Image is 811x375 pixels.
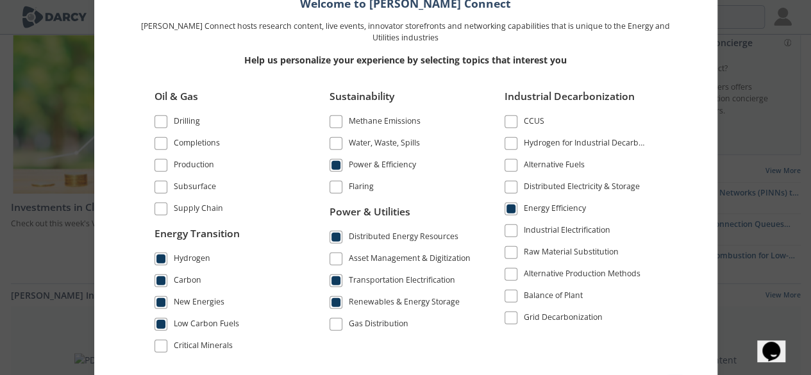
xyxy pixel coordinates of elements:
div: Sustainability [330,88,473,113]
div: Hydrogen for Industrial Decarbonization [524,137,648,152]
div: Oil & Gas [155,88,298,113]
div: Distributed Energy Resources [349,231,458,246]
div: Critical Minerals [174,340,233,355]
div: Hydrogen [174,253,210,268]
div: Alternative Fuels [524,158,585,174]
div: Energy Transition [155,226,298,251]
div: Industrial Electrification [524,224,610,239]
div: Methane Emissions [349,115,421,130]
div: Water, Waste, Spills [349,137,420,152]
div: CCUS [524,115,544,130]
div: Industrial Decarbonization [505,88,648,113]
div: Raw Material Substitution [524,246,619,261]
div: Low Carbon Fuels [174,318,239,333]
div: Grid Decarbonization [524,311,603,326]
div: Subsurface [174,180,216,196]
div: Power & Efficiency [349,158,416,174]
div: Gas Distribution [349,318,408,333]
iframe: chat widget [757,324,798,362]
p: Help us personalize your experience by selecting topics that interest you [137,53,675,66]
div: Carbon [174,274,201,290]
div: Flaring [349,180,374,196]
div: Alternative Production Methods [524,267,640,283]
div: Completions [174,137,220,152]
div: Power & Utilities [330,204,473,229]
div: Transportation Electrification [349,274,455,290]
div: Energy Efficiency [524,202,586,217]
div: Balance of Plant [524,289,583,304]
div: Supply Chain [174,202,223,217]
div: Asset Management & Digitization [349,253,471,268]
div: Drilling [174,115,200,130]
p: [PERSON_NAME] Connect hosts research content, live events, innovator storefronts and networking c... [137,20,675,44]
div: Distributed Electricity & Storage [524,180,640,196]
div: Renewables & Energy Storage [349,296,460,312]
div: New Energies [174,296,224,312]
div: Production [174,158,214,174]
